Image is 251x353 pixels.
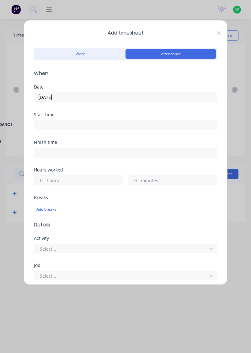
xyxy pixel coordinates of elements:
div: Job [34,263,217,268]
div: Add breaks [36,205,215,214]
button: Attendance [125,49,216,59]
div: Breaks [34,195,217,200]
div: Finish time [34,140,217,144]
input: 0 [128,176,139,185]
div: Hours worked [34,168,217,172]
label: hours [47,177,123,185]
button: Work [35,49,125,59]
div: Date [34,85,217,89]
input: 0 [34,176,45,185]
span: When [34,70,217,77]
span: Details [34,221,217,229]
label: minutes [141,177,217,185]
span: Add timesheet [34,29,217,37]
div: Start time [34,112,217,117]
div: Activity [34,236,217,241]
